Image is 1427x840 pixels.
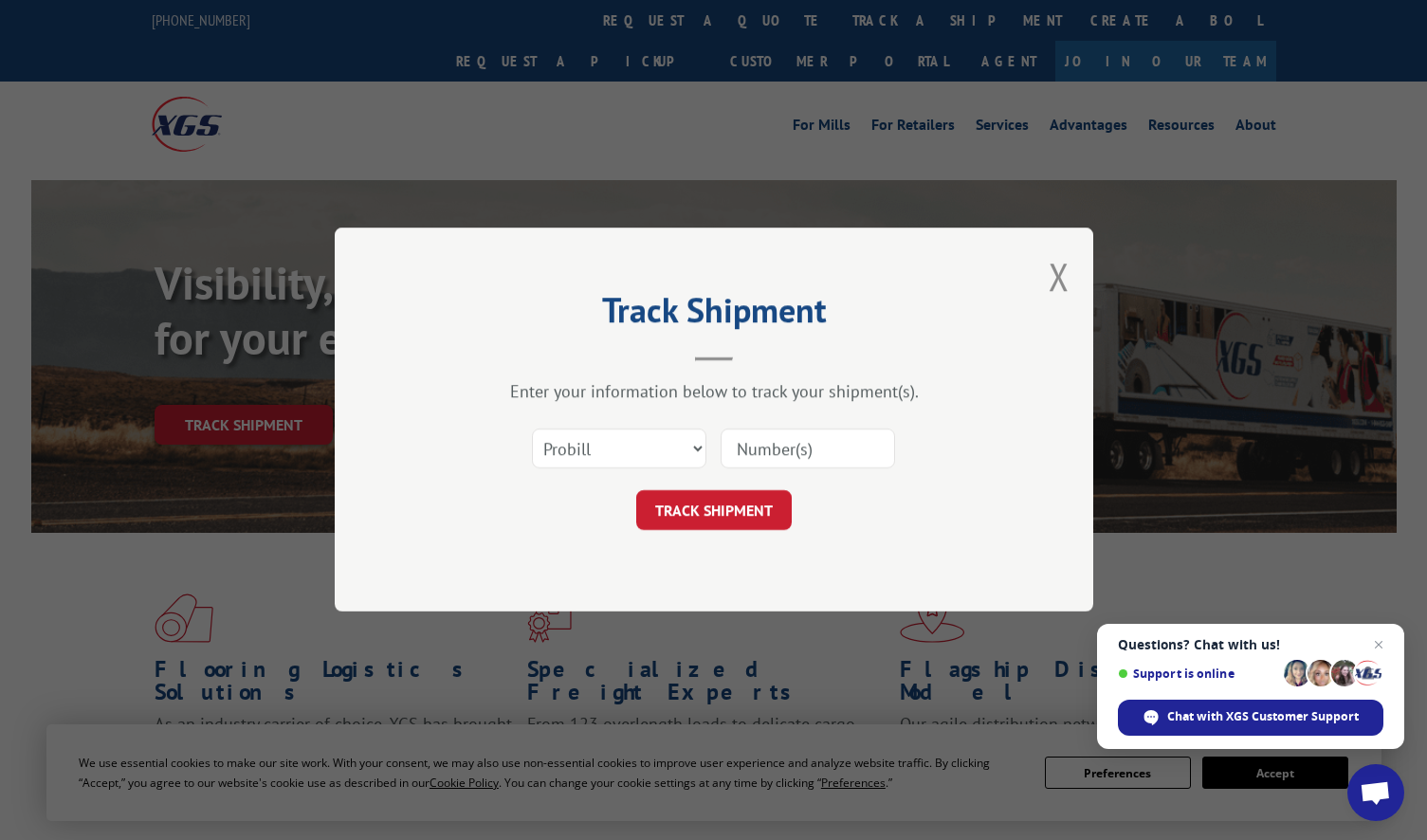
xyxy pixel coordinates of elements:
[721,429,895,469] input: Number(s)
[1118,700,1383,736] div: Chat with XGS Customer Support
[1118,667,1277,681] span: Support is online
[1367,633,1390,656] span: Close chat
[1347,764,1404,821] div: Open chat
[1049,251,1070,301] button: Close modal
[636,491,792,531] button: TRACK SHIPMENT
[1167,708,1359,725] span: Chat with XGS Customer Support
[1118,637,1383,652] span: Questions? Chat with us!
[430,381,998,403] div: Enter your information below to track your shipment(s).
[430,297,998,333] h2: Track Shipment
